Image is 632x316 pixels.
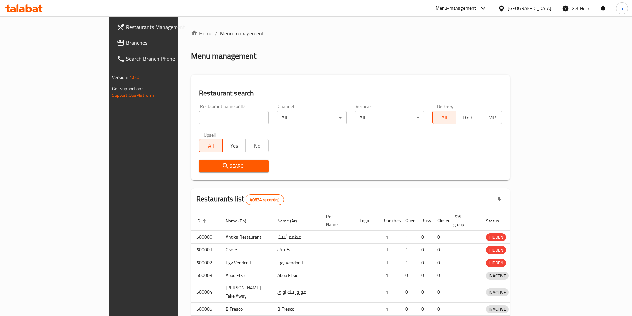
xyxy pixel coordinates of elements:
[400,256,416,269] td: 1
[486,246,506,254] span: HIDDEN
[377,243,400,256] td: 1
[112,91,154,99] a: Support.OpsPlatform
[432,256,448,269] td: 0
[272,269,321,282] td: Abou El sid
[436,4,476,12] div: Menu-management
[272,243,321,256] td: كرييف
[277,111,346,124] div: All
[491,192,507,208] div: Export file
[432,231,448,244] td: 0
[416,269,432,282] td: 0
[458,113,476,122] span: TGO
[246,197,283,203] span: 40634 record(s)
[377,303,400,316] td: 1
[272,303,321,316] td: B Fresco
[486,305,509,313] span: INACTIVE
[435,113,453,122] span: All
[191,30,510,37] nav: breadcrumb
[199,139,223,152] button: All
[226,217,255,225] span: Name (En)
[246,194,284,205] div: Total records count
[416,303,432,316] td: 0
[222,139,246,152] button: Yes
[220,231,272,244] td: Antika Restaurant
[400,303,416,316] td: 0
[400,231,416,244] td: 1
[508,5,551,12] div: [GEOGRAPHIC_DATA]
[112,73,128,82] span: Version:
[377,211,400,231] th: Branches
[355,111,424,124] div: All
[432,243,448,256] td: 0
[486,272,509,280] span: INACTIVE
[199,111,269,124] input: Search for restaurant name or ID..
[479,111,502,124] button: TMP
[111,51,214,67] a: Search Branch Phone
[456,111,479,124] button: TGO
[215,30,217,37] li: /
[416,243,432,256] td: 0
[486,233,506,241] span: HIDDEN
[277,217,306,225] span: Name (Ar)
[202,141,220,151] span: All
[204,132,216,137] label: Upsell
[354,211,377,231] th: Logo
[400,269,416,282] td: 0
[432,303,448,316] td: 0
[437,104,454,109] label: Delivery
[486,289,509,296] span: INACTIVE
[111,35,214,51] a: Branches
[204,162,263,170] span: Search
[248,141,266,151] span: No
[416,231,432,244] td: 0
[432,111,456,124] button: All
[400,243,416,256] td: 1
[326,213,346,228] span: Ref. Name
[416,211,432,231] th: Busy
[272,256,321,269] td: Egy Vendor 1
[220,30,264,37] span: Menu management
[432,269,448,282] td: 0
[377,269,400,282] td: 1
[199,160,269,172] button: Search
[272,231,321,244] td: مطعم أنتيكا
[220,303,272,316] td: B Fresco
[111,19,214,35] a: Restaurants Management
[199,88,502,98] h2: Restaurant search
[432,282,448,303] td: 0
[196,194,284,205] h2: Restaurants list
[112,84,143,93] span: Get support on:
[220,269,272,282] td: Abou El sid
[220,282,272,303] td: [PERSON_NAME] Take Away
[400,282,416,303] td: 0
[486,259,506,267] span: HIDDEN
[220,243,272,256] td: Crave
[486,217,508,225] span: Status
[126,39,209,47] span: Branches
[191,51,256,61] h2: Menu management
[377,282,400,303] td: 1
[416,256,432,269] td: 0
[126,55,209,63] span: Search Branch Phone
[400,211,416,231] th: Open
[129,73,140,82] span: 1.0.0
[245,139,269,152] button: No
[196,217,209,225] span: ID
[220,256,272,269] td: Egy Vendor 1
[377,256,400,269] td: 1
[482,113,500,122] span: TMP
[416,282,432,303] td: 0
[225,141,243,151] span: Yes
[126,23,209,31] span: Restaurants Management
[272,282,321,303] td: موروز تيك اواي
[621,5,623,12] span: a
[377,231,400,244] td: 1
[432,211,448,231] th: Closed
[453,213,473,228] span: POS group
